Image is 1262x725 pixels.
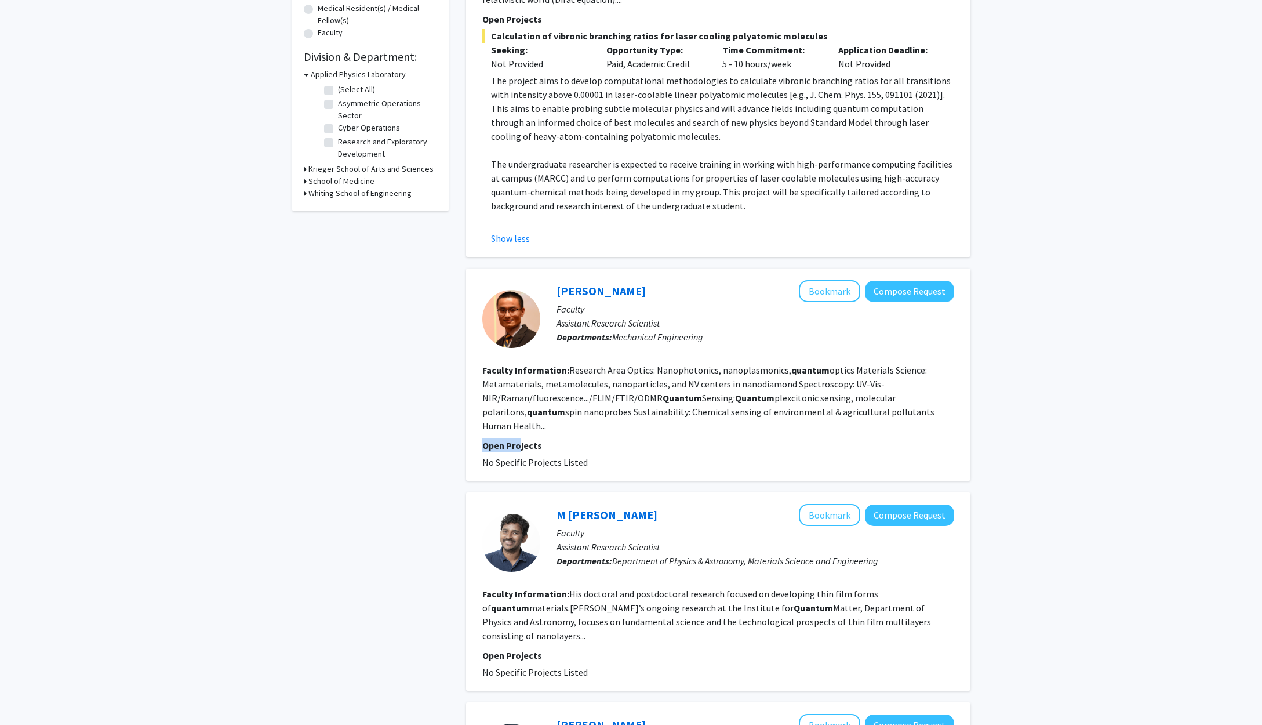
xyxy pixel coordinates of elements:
h3: Krieger School of Arts and Sciences [308,163,434,175]
h3: Whiting School of Engineering [308,187,412,200]
label: Cyber Operations [338,122,400,134]
fg-read-more: His doctoral and postdoctoral research focused on developing thin film forms of materials.[PERSON... [482,588,931,641]
b: Faculty Information: [482,364,569,376]
span: Calculation of vibronic branching ratios for laser cooling polyatomic molecules [482,29,954,43]
b: quantum [791,364,830,376]
p: Open Projects [482,648,954,662]
p: Open Projects [482,12,954,26]
p: Faculty [557,302,954,316]
button: Add M Raju to Bookmarks [799,504,860,526]
div: 5 - 10 hours/week [714,43,830,71]
p: Assistant Research Scientist [557,540,954,554]
div: Not Provided [491,57,590,71]
b: Departments: [557,555,612,567]
label: Research and Exploratory Development [338,136,434,160]
button: Show less [491,231,530,245]
button: Compose Request to Peng Zheng [865,281,954,302]
b: quantum [491,602,529,614]
label: (Select All) [338,84,375,96]
p: Seeking: [491,43,590,57]
b: Quantum [663,392,702,404]
p: Time Commitment: [722,43,821,57]
p: Opportunity Type: [606,43,705,57]
b: Departments: [557,331,612,343]
b: Quantum [735,392,774,404]
a: [PERSON_NAME] [557,284,646,298]
p: Faculty [557,526,954,540]
span: Department of Physics & Astronomy, Materials Science and Engineering [612,555,878,567]
h3: Applied Physics Laboratory [311,68,406,81]
div: Not Provided [830,43,945,71]
h2: Division & Department: [304,50,437,64]
h3: School of Medicine [308,175,374,187]
b: Faculty Information: [482,588,569,600]
span: No Specific Projects Listed [482,456,588,468]
span: No Specific Projects Listed [482,666,588,678]
button: Add Peng Zheng to Bookmarks [799,280,860,302]
div: Paid, Academic Credit [598,43,714,71]
p: Open Projects [482,438,954,452]
label: Asymmetric Operations Sector [338,97,434,122]
b: quantum [527,406,565,418]
button: Compose Request to M Raju [865,505,954,526]
b: Quantum [794,602,833,614]
p: Application Deadline: [838,43,937,57]
label: Faculty [318,27,343,39]
p: The project aims to develop computational methodologies to calculate vibronic branching ratios fo... [491,74,954,143]
span: Mechanical Engineering [612,331,703,343]
fg-read-more: Research Area Optics: Nanophotonics, nanoplasmonics, optics Materials Science: Metamaterials, met... [482,364,934,432]
iframe: Chat [9,673,49,716]
label: Medical Resident(s) / Medical Fellow(s) [318,2,437,27]
p: Assistant Research Scientist [557,316,954,330]
a: M [PERSON_NAME] [557,507,657,522]
p: The undergraduate researcher is expected to receive training in working with high-performance com... [491,157,954,213]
